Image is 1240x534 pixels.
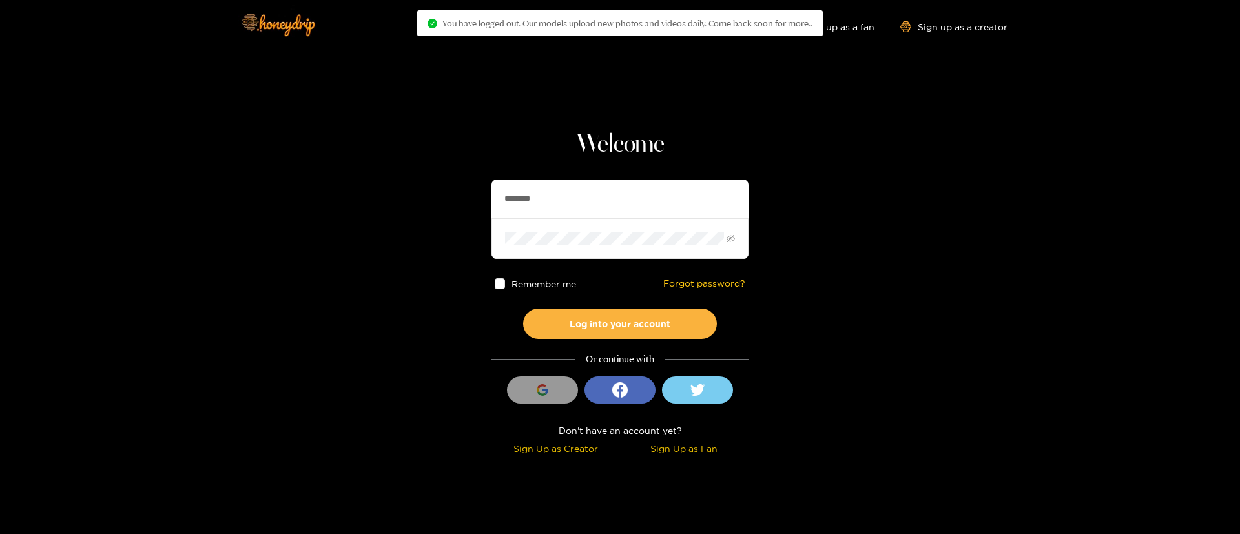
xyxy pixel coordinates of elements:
span: You have logged out. Our models upload new photos and videos daily. Come back soon for more.. [442,18,812,28]
a: Forgot password? [663,278,745,289]
h1: Welcome [491,129,749,160]
div: Sign Up as Creator [495,441,617,456]
span: Remember me [512,279,577,289]
div: Sign Up as Fan [623,441,745,456]
a: Sign up as a fan [786,21,874,32]
span: eye-invisible [727,234,735,243]
a: Sign up as a creator [900,21,1008,32]
button: Log into your account [523,309,717,339]
div: Or continue with [491,352,749,367]
div: Don't have an account yet? [491,423,749,438]
span: check-circle [428,19,437,28]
